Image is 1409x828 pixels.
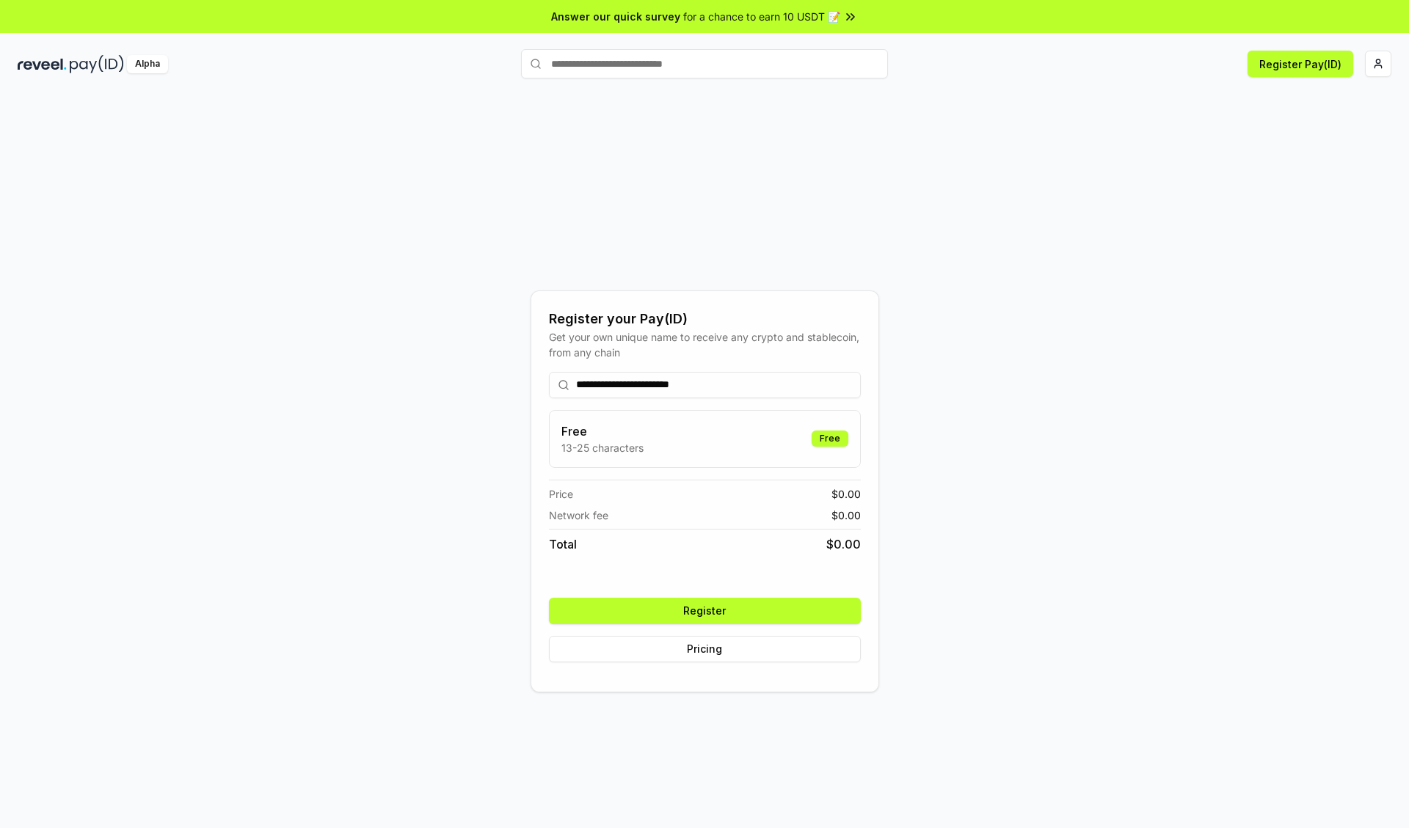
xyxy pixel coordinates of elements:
[1248,51,1353,77] button: Register Pay(ID)
[561,440,644,455] p: 13-25 characters
[831,508,861,523] span: $ 0.00
[70,55,124,73] img: pay_id
[549,598,861,624] button: Register
[826,535,861,553] span: $ 0.00
[549,535,577,553] span: Total
[18,55,67,73] img: reveel_dark
[683,9,840,24] span: for a chance to earn 10 USDT 📝
[551,9,680,24] span: Answer our quick survey
[127,55,168,73] div: Alpha
[549,508,608,523] span: Network fee
[549,486,573,502] span: Price
[549,309,861,329] div: Register your Pay(ID)
[561,422,644,440] h3: Free
[549,636,861,662] button: Pricing
[549,329,861,360] div: Get your own unique name to receive any crypto and stablecoin, from any chain
[812,431,848,447] div: Free
[831,486,861,502] span: $ 0.00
